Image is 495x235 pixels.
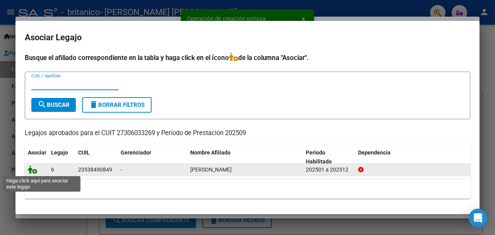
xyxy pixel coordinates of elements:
[306,165,352,174] div: 202501 a 202512
[358,149,391,156] span: Dependencia
[118,144,187,170] datatable-header-cell: Gerenciador
[51,149,68,156] span: Legajo
[306,149,332,165] span: Periodo Habilitado
[78,165,112,174] div: 23538490849
[82,97,152,113] button: Borrar Filtros
[25,30,470,45] h2: Asociar Legajo
[38,101,70,108] span: Buscar
[25,144,48,170] datatable-header-cell: Asociar
[78,149,90,156] span: CUIL
[190,166,232,173] span: IRIARTE BAUTISTA AGUSTIN
[190,149,230,156] span: Nombre Afiliado
[28,149,46,156] span: Asociar
[469,209,487,227] div: Open Intercom Messenger
[25,53,470,63] h4: Busque el afiliado correspondiente en la tabla y haga click en el ícono de la columna "Asociar".
[31,98,76,112] button: Buscar
[121,166,122,173] span: -
[48,144,75,170] datatable-header-cell: Legajo
[25,129,470,138] p: Legajos aprobados para el CUIT 27306033269 y Período de Prestación 202509
[89,101,145,108] span: Borrar Filtros
[121,149,151,156] span: Gerenciador
[187,144,303,170] datatable-header-cell: Nombre Afiliado
[38,100,47,109] mat-icon: search
[51,166,54,173] span: 6
[303,144,355,170] datatable-header-cell: Periodo Habilitado
[89,100,98,109] mat-icon: delete
[355,144,471,170] datatable-header-cell: Dependencia
[25,179,470,199] div: 1 registros
[75,144,118,170] datatable-header-cell: CUIL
